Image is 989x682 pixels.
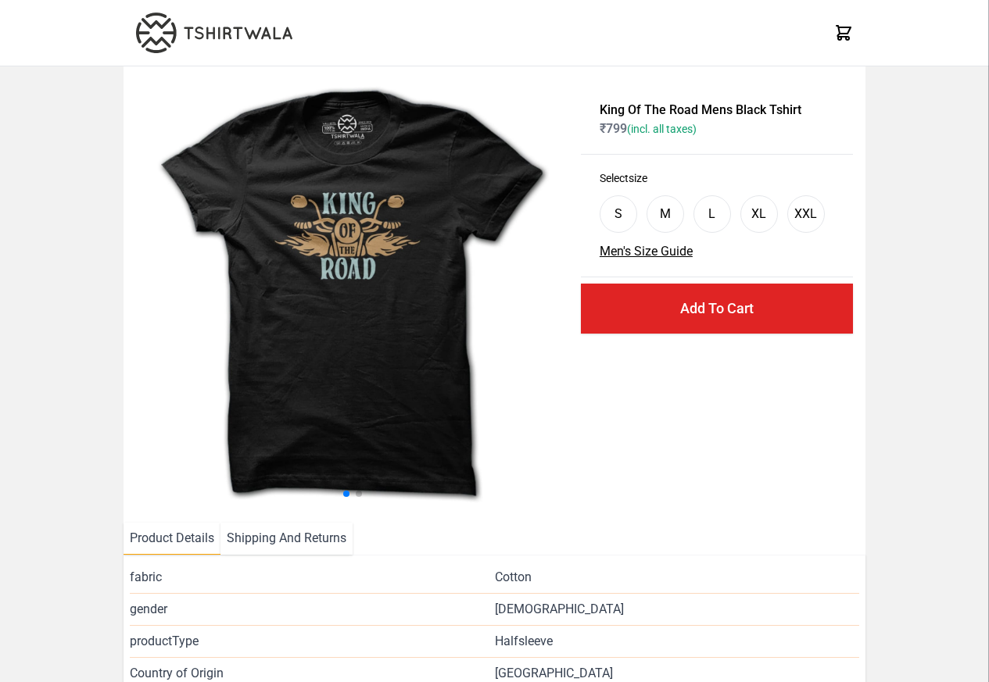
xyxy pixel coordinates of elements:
[495,632,553,651] span: Halfsleeve
[600,101,834,120] h1: King Of The Road Mens Black Tshirt
[130,632,494,651] span: productType
[600,170,834,186] h3: Select size
[600,242,693,261] button: Men's Size Guide
[495,600,624,619] span: [DEMOGRAPHIC_DATA]
[627,123,697,135] span: (incl. all taxes)
[660,205,671,223] div: M
[751,205,766,223] div: XL
[136,12,292,53] img: TW-LOGO-400-104.png
[220,523,353,555] li: Shipping And Returns
[130,600,494,619] span: gender
[708,205,715,223] div: L
[136,79,568,510] img: king-of-the-road.jpg
[581,284,853,334] button: Add To Cart
[600,121,697,136] span: ₹ 799
[794,205,817,223] div: XXL
[495,568,532,587] span: Cotton
[615,205,622,223] div: S
[130,568,494,587] span: fabric
[124,523,220,555] li: Product Details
